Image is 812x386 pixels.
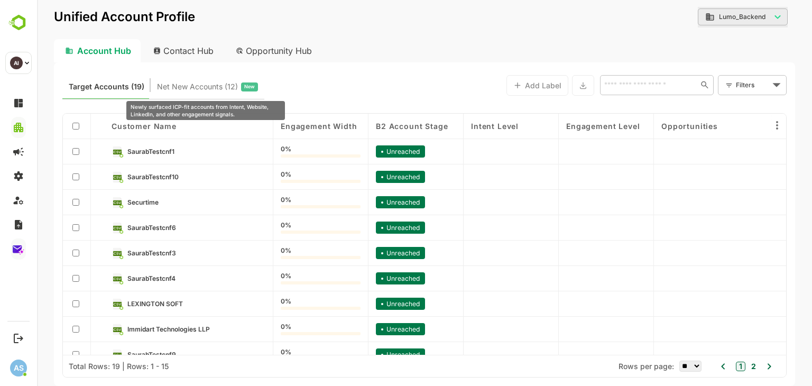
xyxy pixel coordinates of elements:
[11,331,25,345] button: Logout
[244,171,324,183] div: 0%
[244,122,320,131] span: Engagement Width
[699,79,733,90] div: Filters
[90,173,142,181] span: SaurabTestcnf10
[32,80,107,94] span: Known accounts you’ve identified to target - imported from CRM, Offline upload, or promoted from ...
[339,196,388,208] div: Unreached
[207,80,218,94] span: New
[661,7,751,27] div: Lumo_Backend
[529,122,603,131] span: Engagement Level
[90,300,146,308] span: LEXINGTON SOFT
[90,351,139,359] span: SaurabTestcnf9
[244,247,324,259] div: 0%
[434,122,482,131] span: Intent Level
[682,13,728,21] span: Lumo_Backend
[244,298,324,310] div: 0%
[244,349,324,361] div: 0%
[698,74,750,96] div: Filters
[90,224,139,232] span: SaurabTestcnf6
[339,171,388,183] div: Unreached
[190,39,284,62] div: Opportunity Hub
[699,362,708,371] button: 1
[108,39,186,62] div: Contact Hub
[32,362,132,371] div: Total Rows: 19 | Rows: 1 - 15
[244,222,324,234] div: 0%
[90,198,122,206] span: Securtime
[339,145,388,158] div: Unreached
[244,273,324,284] div: 0%
[90,325,173,333] span: Immidart Technologies LLP
[339,272,388,284] div: Unreached
[339,122,411,131] span: B2 Account Stage
[339,298,388,310] div: Unreached
[244,197,324,208] div: 0%
[17,11,158,23] p: Unified Account Profile
[339,247,388,259] div: Unreached
[90,148,137,155] span: SaurabTestcnf1
[5,13,32,33] img: BambooboxLogoMark.f1c84d78b4c51b1a7b5f700c9845e183.svg
[90,274,139,282] span: SaurabTestcnf4
[90,249,139,257] span: SaurabTestcnf3
[244,146,324,158] div: 0%
[17,39,104,62] div: Account Hub
[10,360,27,376] div: AS
[469,75,531,96] button: Add Label
[339,323,388,335] div: Unreached
[712,361,719,372] button: 2
[244,324,324,335] div: 0%
[120,80,201,94] span: Net New Accounts ( 12 )
[10,57,23,69] div: AI
[339,222,388,234] div: Unreached
[339,348,388,361] div: Unreached
[668,12,734,22] div: Lumo_Backend
[75,122,140,131] span: Customer Name
[624,122,681,131] span: Opportunities
[582,362,637,371] span: Rows per page:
